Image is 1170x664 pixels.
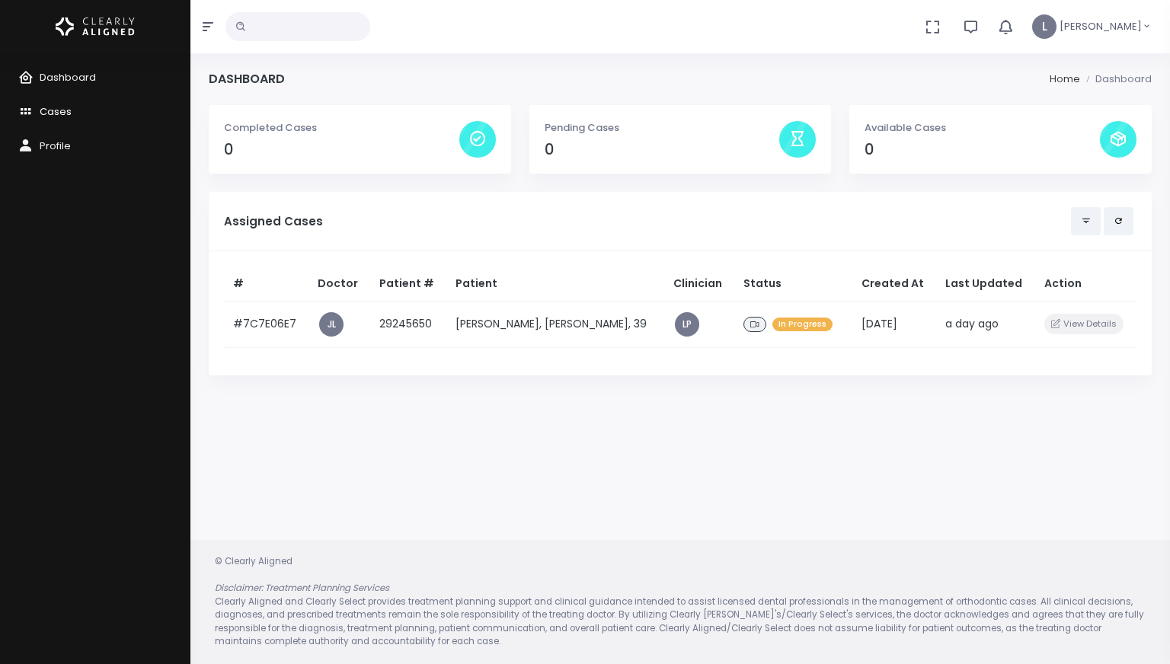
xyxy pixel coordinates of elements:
div: © Clearly Aligned Clearly Aligned and Clearly Select provides treatment planning support and clin... [200,555,1161,649]
th: Action [1035,267,1136,302]
th: # [224,267,308,302]
span: Profile [40,139,71,153]
th: Patient [446,267,664,302]
li: Home [1050,72,1080,87]
span: Cases [40,104,72,119]
td: #7C7E06E7 [224,301,308,347]
td: [PERSON_NAME], [PERSON_NAME], 39 [446,301,664,347]
li: Dashboard [1080,72,1152,87]
img: Logo Horizontal [56,11,135,43]
h4: 0 [224,141,459,158]
th: Patient # [370,267,446,302]
h4: 0 [545,141,780,158]
th: Last Updated [936,267,1035,302]
span: [PERSON_NAME] [1060,19,1142,34]
th: Clinician [664,267,734,302]
h4: Dashboard [209,72,285,86]
p: Pending Cases [545,120,780,136]
th: Doctor [308,267,369,302]
p: Completed Cases [224,120,459,136]
h4: 0 [865,141,1100,158]
span: a day ago [945,316,999,331]
td: 29245650 [370,301,446,347]
a: JL [319,312,344,337]
em: Disclaimer: Treatment Planning Services [215,582,389,594]
th: Created At [852,267,936,302]
p: Available Cases [865,120,1100,136]
span: Dashboard [40,70,96,85]
th: Status [734,267,852,302]
button: View Details [1044,314,1123,334]
span: [DATE] [862,316,897,331]
h5: Assigned Cases [224,215,1071,228]
span: In Progress [772,318,833,332]
a: LP [675,312,699,337]
span: L [1032,14,1057,39]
